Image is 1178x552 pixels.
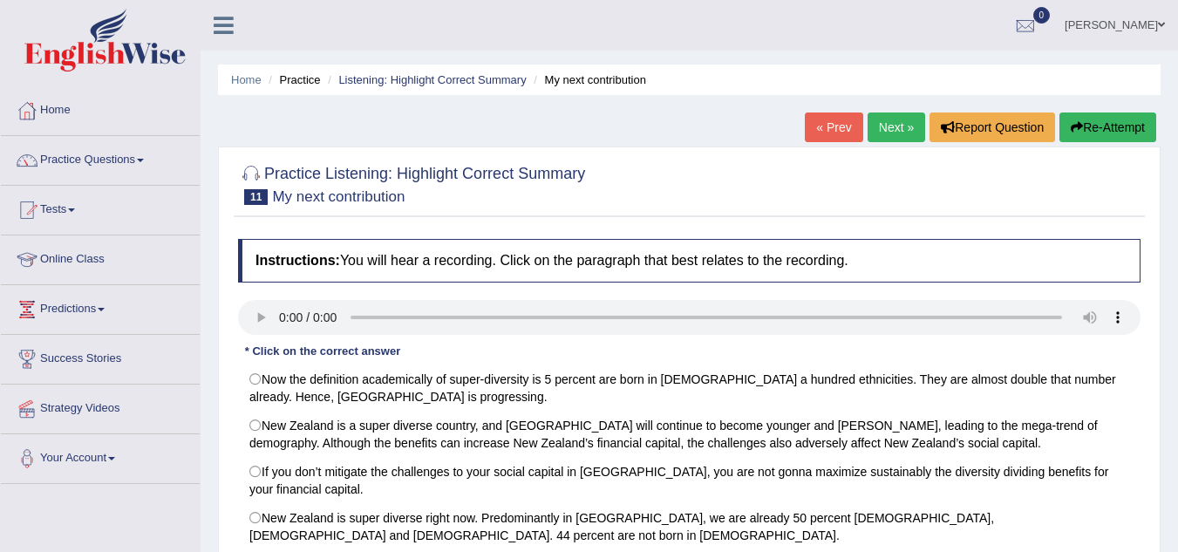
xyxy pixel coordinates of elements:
label: New Zealand is a super diverse country, and [GEOGRAPHIC_DATA] will continue to become younger and... [238,411,1141,458]
li: My next contribution [529,72,646,88]
a: Strategy Videos [1,385,200,428]
h4: You will hear a recording. Click on the paragraph that best relates to the recording. [238,239,1141,283]
b: Instructions: [255,253,340,268]
span: 0 [1033,7,1051,24]
a: Success Stories [1,335,200,378]
a: Listening: Highlight Correct Summary [338,73,526,86]
a: Predictions [1,285,200,329]
label: New Zealand is super diverse right now. Predominantly in [GEOGRAPHIC_DATA], we are already 50 per... [238,503,1141,550]
label: If you don’t mitigate the challenges to your social capital in [GEOGRAPHIC_DATA], you are not gon... [238,457,1141,504]
button: Report Question [929,112,1055,142]
a: Home [231,73,262,86]
a: Tests [1,186,200,229]
li: Practice [264,72,320,88]
h2: Practice Listening: Highlight Correct Summary [238,161,585,205]
div: * Click on the correct answer [238,344,407,360]
label: Now the definition academically of super-diversity is 5 percent are born in [DEMOGRAPHIC_DATA] a ... [238,365,1141,412]
button: Re-Attempt [1059,112,1156,142]
a: Practice Questions [1,136,200,180]
a: Home [1,86,200,130]
a: Next » [868,112,925,142]
span: 11 [244,189,268,205]
a: Your Account [1,434,200,478]
a: « Prev [805,112,862,142]
small: My next contribution [272,188,405,205]
a: Online Class [1,235,200,279]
